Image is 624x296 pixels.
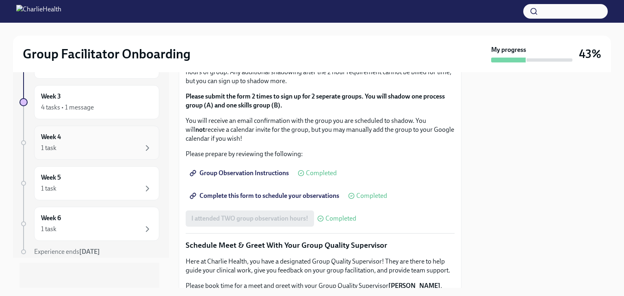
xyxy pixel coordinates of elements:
[306,170,337,176] span: Completed
[19,126,159,160] a: Week 41 task
[23,46,191,62] h2: Group Facilitator Onboarding
[191,169,289,177] span: Group Observation Instructions
[19,166,159,200] a: Week 51 task
[195,126,205,133] strong: not
[491,45,526,54] strong: My progress
[186,188,345,204] a: Complete this form to schedule your observations
[388,282,440,290] strong: [PERSON_NAME]
[579,47,601,61] h3: 43%
[41,133,61,142] h6: Week 4
[41,184,56,193] div: 1 task
[41,103,94,112] div: 4 tasks • 1 message
[34,248,100,255] span: Experience ends
[186,240,455,251] p: Schedule Meet & Greet With Your Group Quality Supervisor
[79,248,100,255] strong: [DATE]
[325,215,356,222] span: Completed
[19,207,159,241] a: Week 61 task
[16,5,61,18] img: CharlieHealth
[191,192,339,200] span: Complete this form to schedule your observations
[41,92,61,101] h6: Week 3
[19,85,159,119] a: Week 34 tasks • 1 message
[186,116,455,143] p: You will receive an email confirmation with the group you are scheduled to shadow. You will recei...
[41,214,61,223] h6: Week 6
[186,257,455,275] p: Here at Charlie Health, you have a designated Group Quality Supervisor! They are there to help gu...
[186,92,445,109] strong: Please submit the form 2 times to sign up for 2 seperate groups. You will shadow one process grou...
[186,150,455,159] p: Please prepare by reviewing the following:
[186,165,295,181] a: Group Observation Instructions
[41,173,61,182] h6: Week 5
[41,225,56,234] div: 1 task
[41,144,56,152] div: 1 task
[356,193,387,199] span: Completed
